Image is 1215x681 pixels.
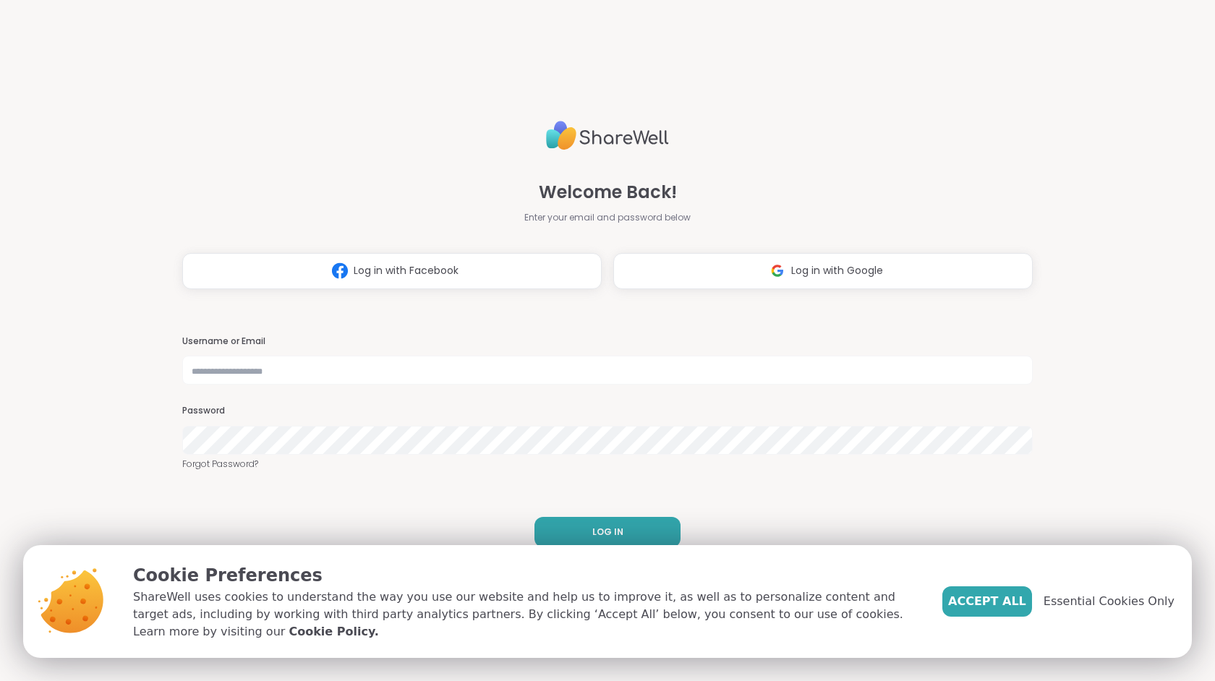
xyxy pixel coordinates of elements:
[534,517,681,547] button: LOG IN
[613,253,1033,289] button: Log in with Google
[354,263,459,278] span: Log in with Facebook
[326,257,354,284] img: ShareWell Logomark
[942,586,1032,617] button: Accept All
[791,263,883,278] span: Log in with Google
[182,405,1033,417] h3: Password
[592,526,623,539] span: LOG IN
[182,335,1033,348] h3: Username or Email
[539,179,677,205] span: Welcome Back!
[133,588,919,641] p: ShareWell uses cookies to understand the way you use our website and help us to improve it, as we...
[1044,593,1174,610] span: Essential Cookies Only
[764,257,791,284] img: ShareWell Logomark
[289,623,378,641] a: Cookie Policy.
[948,593,1026,610] span: Accept All
[133,562,919,588] p: Cookie Preferences
[182,458,1033,471] a: Forgot Password?
[524,211,691,224] span: Enter your email and password below
[546,115,669,156] img: ShareWell Logo
[182,253,602,289] button: Log in with Facebook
